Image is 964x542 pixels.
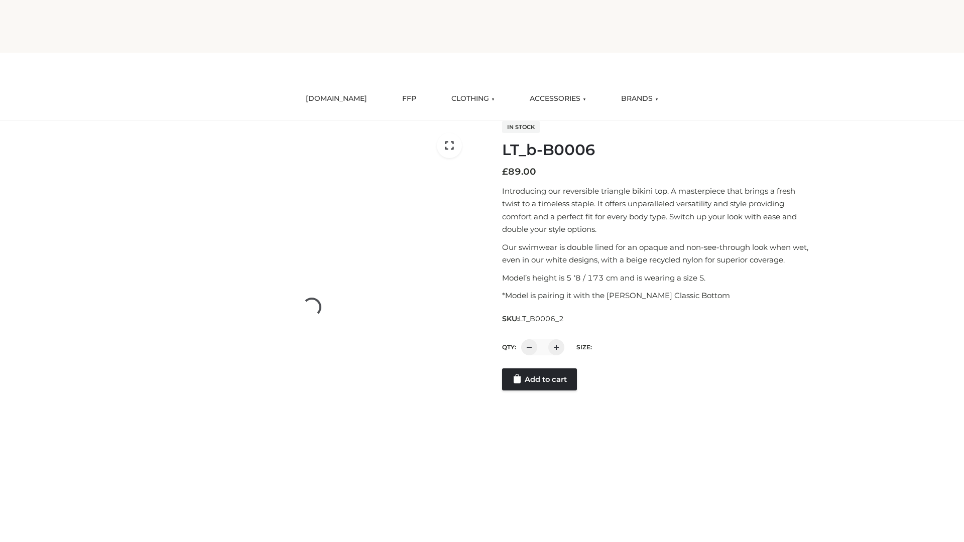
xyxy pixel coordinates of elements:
p: *Model is pairing it with the [PERSON_NAME] Classic Bottom [502,289,815,302]
label: QTY: [502,343,516,351]
span: LT_B0006_2 [519,314,564,323]
a: Add to cart [502,368,577,390]
a: ACCESSORIES [522,88,593,110]
a: [DOMAIN_NAME] [298,88,375,110]
span: £ [502,166,508,177]
h1: LT_b-B0006 [502,141,815,159]
span: In stock [502,121,540,133]
a: FFP [395,88,424,110]
p: Introducing our reversible triangle bikini top. A masterpiece that brings a fresh twist to a time... [502,185,815,236]
a: BRANDS [614,88,666,110]
bdi: 89.00 [502,166,536,177]
p: Model’s height is 5 ‘8 / 173 cm and is wearing a size S. [502,272,815,285]
p: Our swimwear is double lined for an opaque and non-see-through look when wet, even in our white d... [502,241,815,266]
a: CLOTHING [444,88,502,110]
span: SKU: [502,313,565,325]
label: Size: [576,343,592,351]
